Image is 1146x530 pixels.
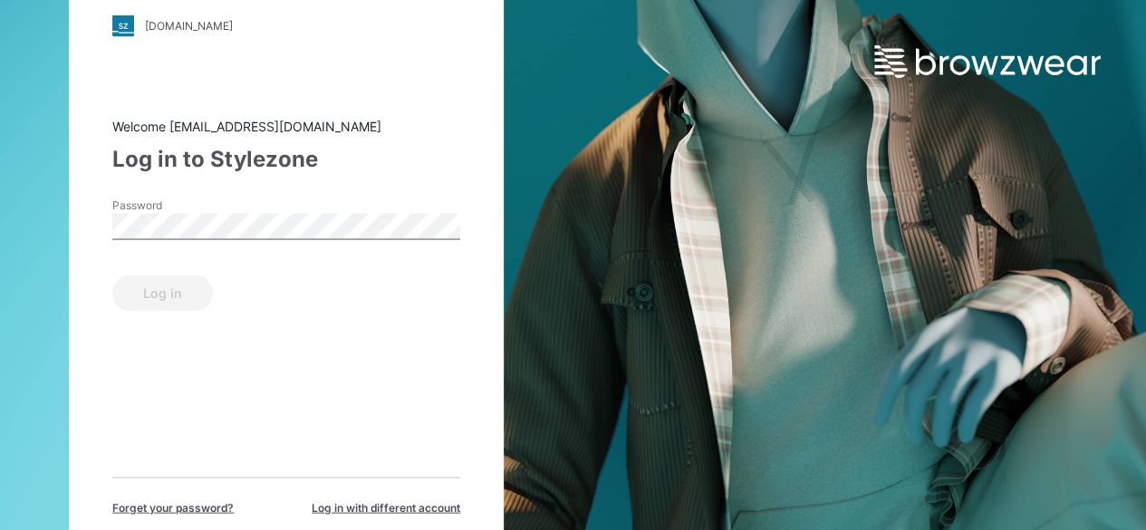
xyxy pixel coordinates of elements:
div: Welcome [EMAIL_ADDRESS][DOMAIN_NAME] [112,116,460,135]
a: [DOMAIN_NAME] [112,14,460,36]
span: Forget your password? [112,499,234,516]
label: Password [112,197,239,213]
div: Log in to Stylezone [112,142,460,175]
span: Log in with different account [312,499,460,516]
img: browzwear-logo.e42bd6dac1945053ebaf764b6aa21510.svg [874,45,1101,78]
div: [DOMAIN_NAME] [145,19,233,33]
img: stylezone-logo.562084cfcfab977791bfbf7441f1a819.svg [112,14,134,36]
